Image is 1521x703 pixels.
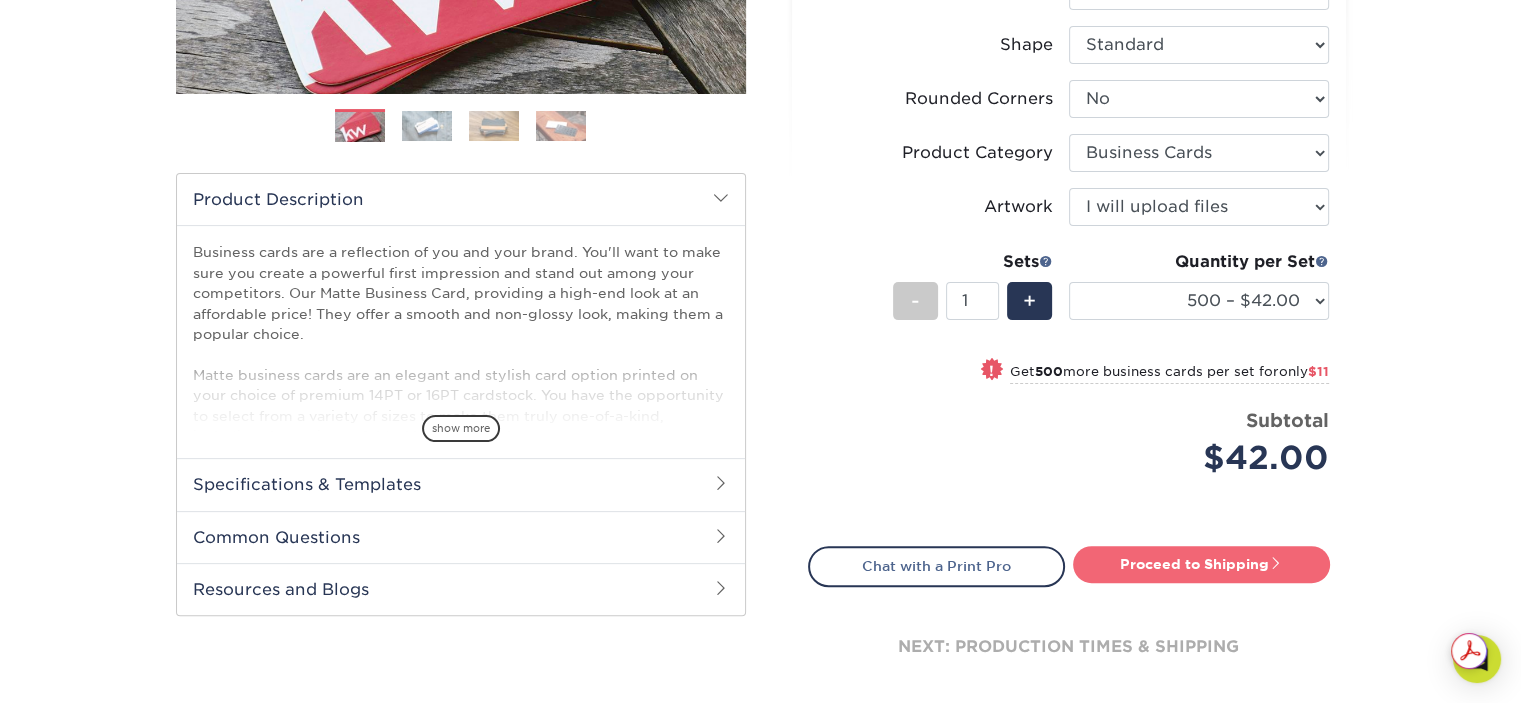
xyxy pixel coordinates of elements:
div: $42.00 [1084,434,1329,482]
a: Proceed to Shipping [1073,546,1330,582]
iframe: Google Customer Reviews [5,642,170,696]
h2: Common Questions [177,511,745,563]
span: ! [989,360,994,381]
h2: Product Description [177,174,745,225]
img: Business Cards 03 [469,111,519,141]
span: show more [422,415,500,442]
img: Business Cards 04 [536,111,586,141]
div: Artwork [984,195,1053,219]
div: Sets [893,250,1053,274]
span: only [1279,364,1329,379]
img: Business Cards 02 [402,111,452,141]
span: + [1023,286,1036,316]
a: Chat with a Print Pro [808,546,1065,586]
img: Business Cards 01 [335,102,385,152]
small: Get more business cards per set for [1010,364,1329,384]
div: Quantity per Set [1069,250,1329,274]
strong: Subtotal [1246,409,1329,431]
h2: Specifications & Templates [177,458,745,510]
p: Business cards are a reflection of you and your brand. You'll want to make sure you create a powe... [193,242,729,527]
h2: Resources and Blogs [177,563,745,615]
strong: 500 [1035,364,1063,379]
div: Shape [1000,33,1053,57]
span: $11 [1308,364,1329,379]
div: Product Category [902,141,1053,165]
div: Rounded Corners [905,87,1053,111]
span: - [911,286,920,316]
